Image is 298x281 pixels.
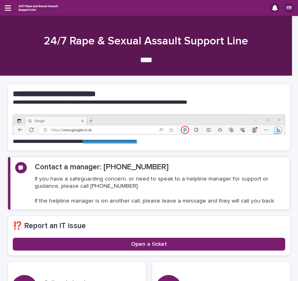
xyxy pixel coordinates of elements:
img: https%3A%2F%2Fcdn.document360.io%2F0deca9d6-0dac-4e56-9e8f-8d9979bfce0e%2FImages%2FDocumentation%... [13,114,285,135]
span: Open a ticket [131,241,167,247]
a: Open a ticket [13,238,285,251]
h2: ⁉️ Report an IT issue [13,221,285,231]
h1: 24/7 Rape & Sexual Assault Support Line [8,34,284,49]
p: If you have a safeguarding concern, or need to speak to a helpline manager for support or guidanc... [35,175,285,205]
div: EB [284,3,294,13]
h2: Contact a manager: [PHONE_NUMBER] [35,162,169,173]
img: rhQMoQhaT3yELyF149Cw [18,3,59,13]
